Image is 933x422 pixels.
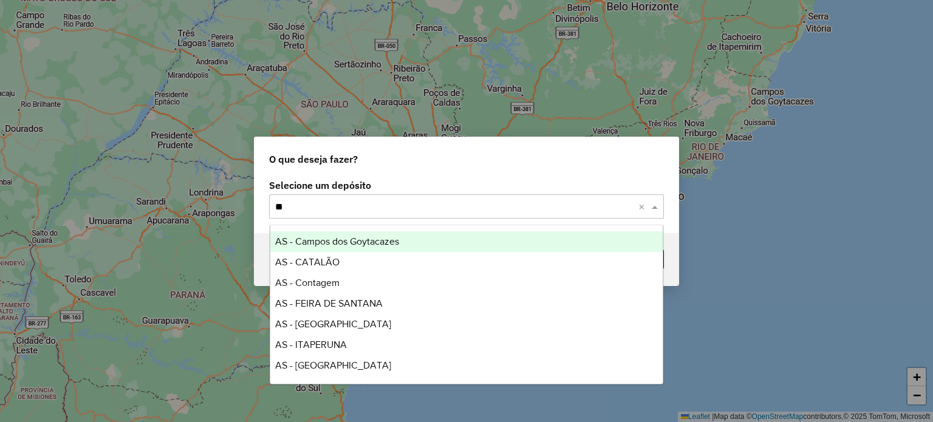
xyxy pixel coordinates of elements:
span: Clear all [638,199,649,214]
ng-dropdown-panel: Options list [270,225,664,384]
label: Selecione um depósito [269,178,664,192]
span: AS - [GEOGRAPHIC_DATA] [275,319,391,329]
span: AS - FEIRA DE SANTANA [275,298,383,308]
span: AS - Campos dos Goytacazes [275,236,399,247]
span: AS - ITAPERUNA [275,339,347,350]
span: O que deseja fazer? [269,152,358,166]
span: AS - CATALÃO [275,257,340,267]
span: AS - Contagem [275,277,340,288]
span: AS - [GEOGRAPHIC_DATA] [275,360,391,370]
